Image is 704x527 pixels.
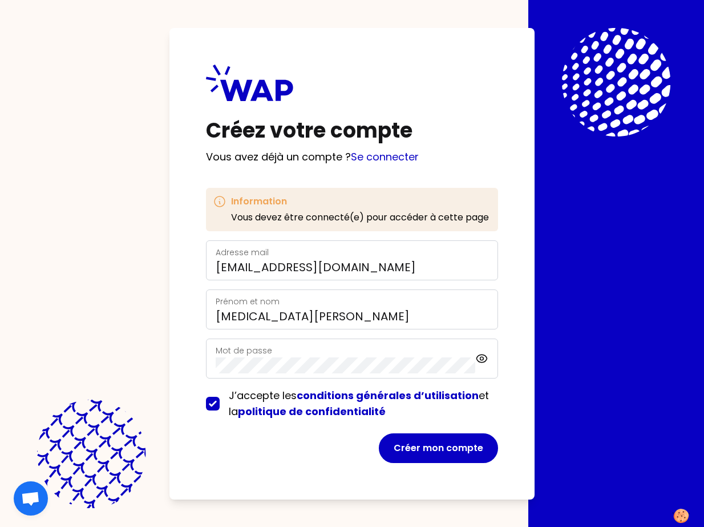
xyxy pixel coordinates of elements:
[206,149,498,165] p: Vous avez déjà un compte ?
[216,345,272,356] label: Mot de passe
[229,388,489,419] span: J’accepte les et la
[216,247,269,258] label: Adresse mail
[297,388,479,403] a: conditions générales d’utilisation
[206,119,498,142] h1: Créez votre compte
[351,150,419,164] a: Se connecter
[238,404,386,419] a: politique de confidentialité
[379,433,498,463] button: Créer mon compte
[216,296,280,307] label: Prénom et nom
[14,481,48,516] div: Ouvrir le chat
[231,211,489,224] p: Vous devez être connecté(e) pour accéder à cette page
[231,195,489,208] h3: Information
